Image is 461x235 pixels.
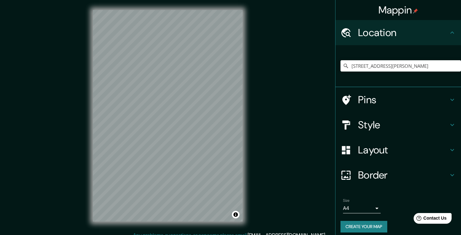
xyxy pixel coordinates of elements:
h4: Style [358,119,448,131]
input: Pick your city or area [340,60,461,72]
canvas: Map [93,10,243,222]
label: Size [343,198,350,203]
h4: Pins [358,93,448,106]
img: pin-icon.png [413,8,418,13]
h4: Layout [358,144,448,156]
h4: Mappin [378,4,418,16]
div: Pins [335,87,461,112]
iframe: Help widget launcher [405,211,454,228]
button: Toggle attribution [232,211,239,218]
div: Style [335,112,461,137]
h4: Border [358,169,448,181]
div: A4 [343,203,381,213]
div: Border [335,163,461,188]
h4: Location [358,26,448,39]
button: Create your map [340,221,387,232]
div: Layout [335,137,461,163]
div: Location [335,20,461,45]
